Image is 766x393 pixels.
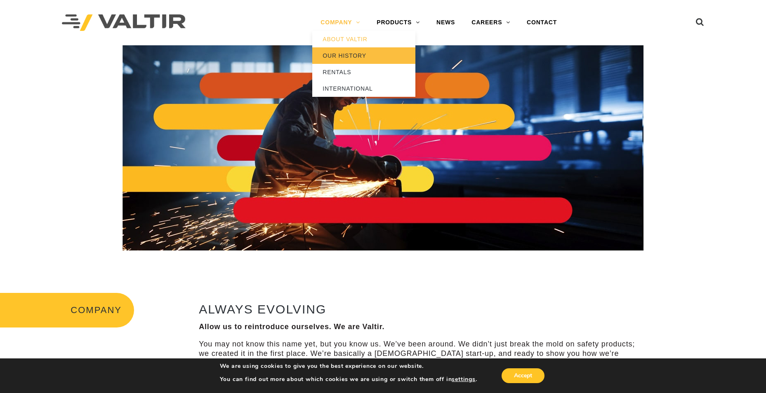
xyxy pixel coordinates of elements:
[519,14,565,31] a: CONTACT
[199,302,643,316] h2: ALWAYS EVOLVING
[312,64,415,80] a: RENTALS
[220,376,477,383] p: You can find out more about which cookies we are using or switch them off in .
[199,339,643,368] p: You may not know this name yet, but you know us. We’ve been around. We didn’t just break the mold...
[312,80,415,97] a: INTERNATIONAL
[312,14,368,31] a: COMPANY
[368,14,428,31] a: PRODUCTS
[463,14,519,31] a: CAREERS
[312,31,415,47] a: ABOUT VALTIR
[428,14,463,31] a: NEWS
[220,363,477,370] p: We are using cookies to give you the best experience on our website.
[502,368,544,383] button: Accept
[452,376,475,383] button: settings
[199,323,384,331] strong: Allow us to reintroduce ourselves. We are Valtir.
[62,14,186,31] img: Valtir
[312,47,415,64] a: OUR HISTORY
